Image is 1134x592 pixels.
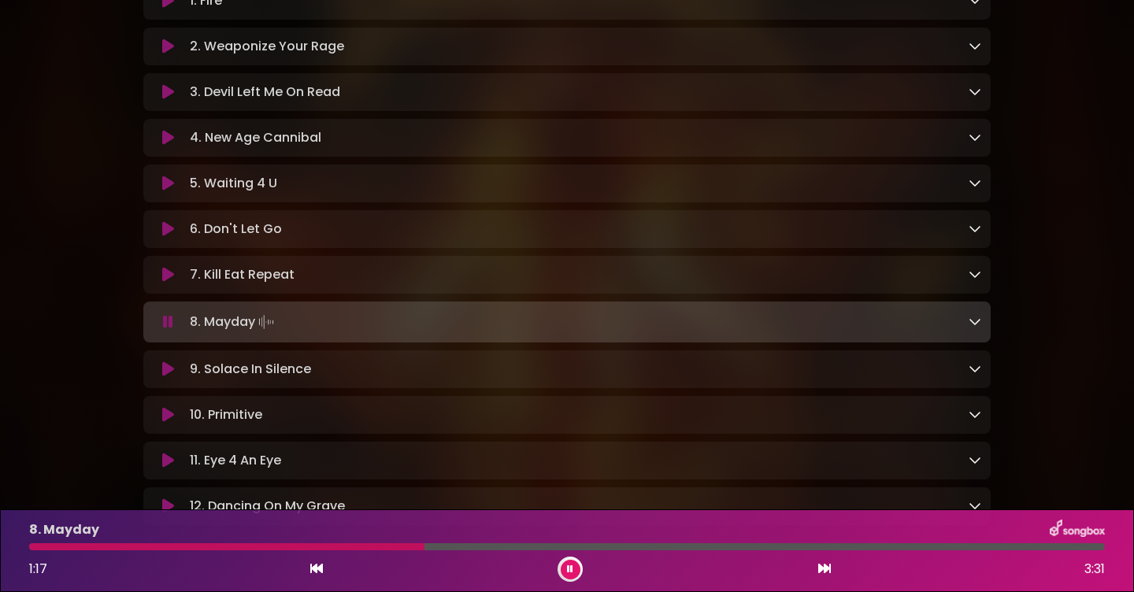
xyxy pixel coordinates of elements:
[255,311,277,333] img: waveform4.gif
[190,451,281,470] p: 11. Eye 4 An Eye
[190,311,277,333] p: 8. Mayday
[1084,560,1105,579] span: 3:31
[190,174,277,193] p: 5. Waiting 4 U
[190,220,282,239] p: 6. Don't Let Go
[190,405,262,424] p: 10. Primitive
[190,265,295,284] p: 7. Kill Eat Repeat
[190,360,311,379] p: 9. Solace In Silence
[29,520,99,539] p: 8. Mayday
[190,83,340,102] p: 3. Devil Left Me On Read
[29,560,47,578] span: 1:17
[190,37,344,56] p: 2. Weaponize Your Rage
[190,128,321,147] p: 4. New Age Cannibal
[190,497,345,516] p: 12. Dancing On My Grave
[1050,520,1105,540] img: songbox-logo-white.png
